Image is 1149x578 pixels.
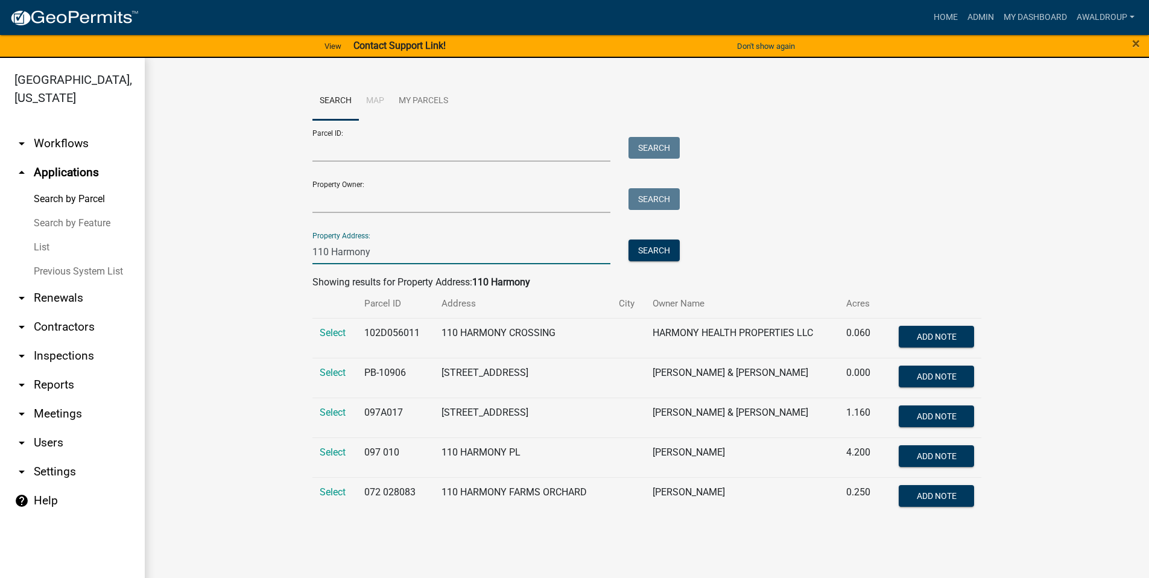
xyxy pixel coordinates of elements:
[320,486,346,498] a: Select
[434,437,612,477] td: 110 HARMONY PL
[14,320,29,334] i: arrow_drop_down
[14,494,29,508] i: help
[645,437,840,477] td: [PERSON_NAME]
[732,36,800,56] button: Don't show again
[14,136,29,151] i: arrow_drop_down
[917,331,957,341] span: Add Note
[999,6,1072,29] a: My Dashboard
[357,358,435,398] td: PB-10906
[917,371,957,381] span: Add Note
[963,6,999,29] a: Admin
[357,318,435,358] td: 102D056011
[645,477,840,517] td: [PERSON_NAME]
[839,398,882,437] td: 1.160
[357,290,435,318] th: Parcel ID
[357,398,435,437] td: 097A017
[645,290,840,318] th: Owner Name
[357,477,435,517] td: 072 028083
[899,326,974,348] button: Add Note
[14,165,29,180] i: arrow_drop_up
[434,318,612,358] td: 110 HARMONY CROSSING
[929,6,963,29] a: Home
[357,437,435,477] td: 097 010
[320,367,346,378] a: Select
[612,290,645,318] th: City
[434,477,612,517] td: 110 HARMONY FARMS ORCHARD
[14,378,29,392] i: arrow_drop_down
[899,366,974,387] button: Add Note
[312,275,982,290] div: Showing results for Property Address:
[645,358,840,398] td: [PERSON_NAME] & [PERSON_NAME]
[434,290,612,318] th: Address
[645,398,840,437] td: [PERSON_NAME] & [PERSON_NAME]
[353,40,446,51] strong: Contact Support Link!
[839,477,882,517] td: 0.250
[391,82,455,121] a: My Parcels
[434,398,612,437] td: [STREET_ADDRESS]
[899,485,974,507] button: Add Note
[1132,35,1140,52] span: ×
[899,405,974,427] button: Add Note
[14,349,29,363] i: arrow_drop_down
[839,290,882,318] th: Acres
[628,240,680,261] button: Search
[312,82,359,121] a: Search
[472,276,530,288] strong: 110 Harmony
[628,188,680,210] button: Search
[917,491,957,500] span: Add Note
[839,437,882,477] td: 4.200
[320,407,346,418] a: Select
[917,451,957,460] span: Add Note
[628,137,680,159] button: Search
[320,36,346,56] a: View
[14,291,29,305] i: arrow_drop_down
[839,358,882,398] td: 0.000
[839,318,882,358] td: 0.060
[320,446,346,458] a: Select
[1072,6,1139,29] a: awaldroup
[14,436,29,450] i: arrow_drop_down
[14,407,29,421] i: arrow_drop_down
[917,411,957,421] span: Add Note
[14,465,29,479] i: arrow_drop_down
[645,318,840,358] td: HARMONY HEALTH PROPERTIES LLC
[899,445,974,467] button: Add Note
[1132,36,1140,51] button: Close
[434,358,612,398] td: [STREET_ADDRESS]
[320,327,346,338] a: Select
